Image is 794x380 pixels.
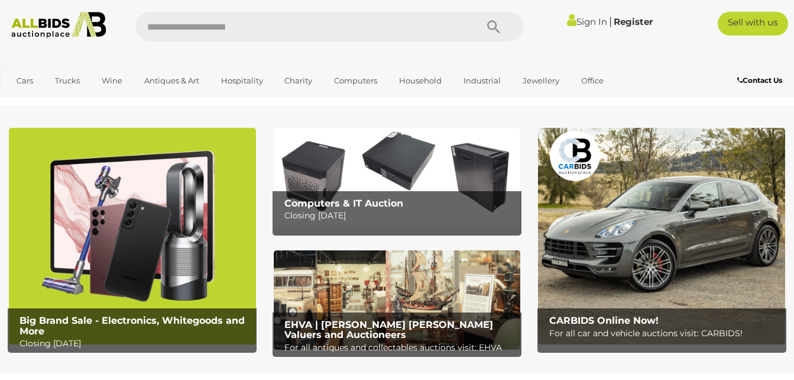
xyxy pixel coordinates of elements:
b: CARBIDS Online Now! [549,315,659,326]
a: Antiques & Art [137,71,207,91]
a: Wine [94,71,130,91]
b: Contact Us [737,76,782,85]
p: For all car and vehicle auctions visit: CARBIDS! [549,326,780,341]
a: Hospitality [213,71,271,91]
span: | [609,15,612,28]
a: Trucks [47,71,87,91]
a: Industrial [456,71,508,91]
a: Cars [9,71,41,91]
a: Charity [277,71,320,91]
button: Search [464,12,523,41]
a: Sell with us [718,12,788,36]
a: Household [391,71,449,91]
a: Computers & IT Auction Computers & IT Auction Closing [DATE] [274,128,521,227]
p: Closing [DATE] [284,208,516,223]
b: EHVA | [PERSON_NAME] [PERSON_NAME] Valuers and Auctioneers [284,319,493,341]
a: CARBIDS Online Now! CARBIDS Online Now! For all car and vehicle auctions visit: CARBIDS! [538,128,785,344]
a: Register [614,16,653,27]
a: Big Brand Sale - Electronics, Whitegoods and More Big Brand Sale - Electronics, Whitegoods and Mo... [9,128,256,344]
img: Allbids.com.au [6,12,112,38]
a: Office [573,71,611,91]
a: Computers [326,71,385,91]
a: Contact Us [737,74,785,87]
p: For all antiques and collectables auctions visit: EHVA [284,340,516,355]
b: Big Brand Sale - Electronics, Whitegoods and More [20,315,245,337]
b: Computers & IT Auction [284,198,403,209]
a: Jewellery [515,71,567,91]
a: EHVA | Evans Hastings Valuers and Auctioneers EHVA | [PERSON_NAME] [PERSON_NAME] Valuers and Auct... [274,250,521,349]
img: CARBIDS Online Now! [538,128,785,344]
a: Sports [9,91,48,110]
a: Sign In [567,16,607,27]
a: [GEOGRAPHIC_DATA] [55,91,154,110]
img: Big Brand Sale - Electronics, Whitegoods and More [9,128,256,344]
img: Computers & IT Auction [274,128,521,227]
p: Closing [DATE] [20,336,251,351]
img: EHVA | Evans Hastings Valuers and Auctioneers [274,250,521,349]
